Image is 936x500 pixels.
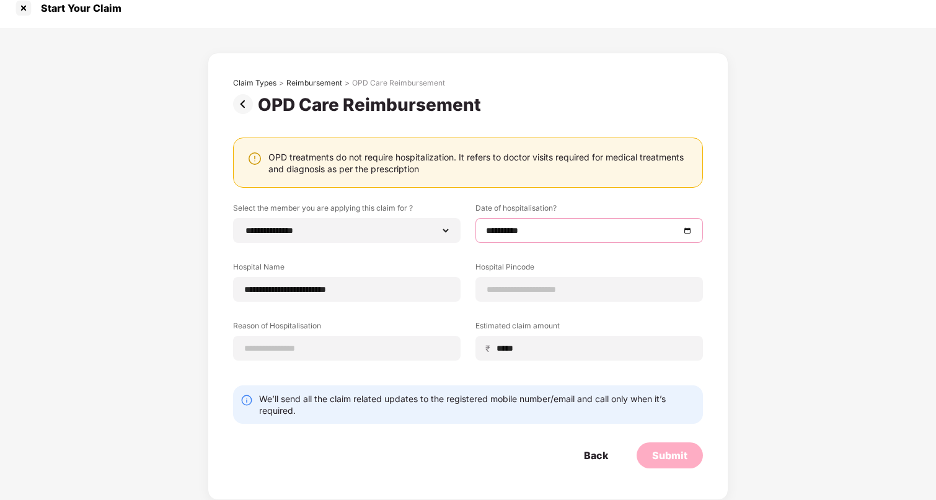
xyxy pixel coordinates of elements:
[259,393,695,416] div: We’ll send all the claim related updates to the registered mobile number/email and call only when...
[233,320,461,336] label: Reason of Hospitalisation
[33,2,121,14] div: Start Your Claim
[485,343,495,354] span: ₹
[268,151,690,175] div: OPD treatments do not require hospitalization. It refers to doctor visits required for medical tr...
[233,261,461,277] label: Hospital Name
[233,78,276,88] div: Claim Types
[241,394,253,406] img: svg+xml;base64,PHN2ZyBpZD0iSW5mby0yMHgyMCIgeG1sbnM9Imh0dHA6Ly93d3cudzMub3JnLzIwMDAvc3ZnIiB3aWR0aD...
[584,449,608,462] div: Back
[475,203,703,218] label: Date of hospitalisation?
[345,78,350,88] div: >
[279,78,284,88] div: >
[258,94,486,115] div: OPD Care Reimbursement
[475,320,703,336] label: Estimated claim amount
[286,78,342,88] div: Reimbursement
[352,78,445,88] div: OPD Care Reimbursement
[652,449,687,462] div: Submit
[233,94,258,114] img: svg+xml;base64,PHN2ZyBpZD0iUHJldi0zMngzMiIgeG1sbnM9Imh0dHA6Ly93d3cudzMub3JnLzIwMDAvc3ZnIiB3aWR0aD...
[247,151,262,166] img: svg+xml;base64,PHN2ZyBpZD0iV2FybmluZ18tXzI0eDI0IiBkYXRhLW5hbWU9Ildhcm5pbmcgLSAyNHgyNCIgeG1sbnM9Im...
[233,203,461,218] label: Select the member you are applying this claim for ?
[475,261,703,277] label: Hospital Pincode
